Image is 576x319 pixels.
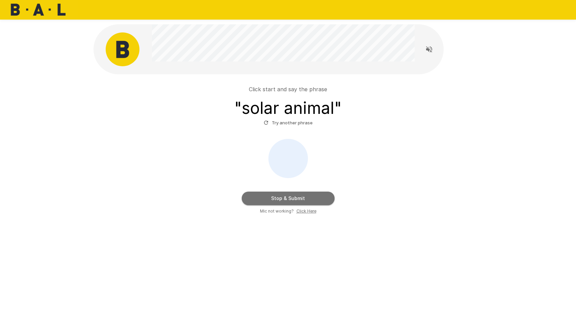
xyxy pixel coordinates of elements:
[242,192,335,205] button: Stop & Submit
[249,85,327,93] p: Click start and say the phrase
[262,118,314,128] button: Try another phrase
[296,208,316,214] u: Click Here
[260,208,294,215] span: Mic not working?
[106,32,139,66] img: bal_avatar.png
[234,99,342,118] h3: " solar animal "
[422,43,436,56] button: Read questions aloud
